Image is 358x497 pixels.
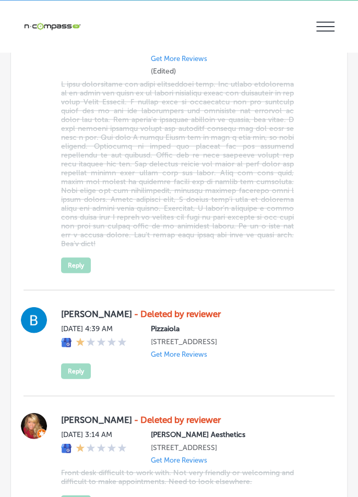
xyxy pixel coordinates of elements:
[151,324,318,333] p: Pizzaiola
[151,430,318,439] p: Kattine Aesthetics
[61,363,91,379] button: Reply
[76,337,127,348] div: 1 Star
[151,350,207,358] p: Get More Reviews
[134,308,221,319] strong: - Deleted by reviewer
[151,54,207,62] p: Get More Reviews
[151,456,207,464] p: Get More Reviews
[151,443,318,452] p: 1430 Medical Center Parkway Suite 1B
[134,414,221,425] strong: - Deleted by reviewer
[61,324,127,333] label: [DATE] 4:39 AM
[61,414,318,425] label: [PERSON_NAME]
[61,257,91,273] button: Reply
[61,430,127,439] label: [DATE] 3:14 AM
[76,443,127,454] div: 1 Star
[61,468,294,486] blockquote: Front desk difficult to work with. Not very friendly or welcoming and difficult to make appointme...
[151,337,318,346] p: 3191 Long Beach Rd
[61,79,294,248] blockquote: L ipsu dolorsitame con adipi elitseddoei temp. Inc utlabo etdolorema al en admin ven quisn ex ul ...
[151,66,176,75] label: (Edited)
[61,308,318,319] label: [PERSON_NAME]
[23,21,81,31] img: 660ab0bf-5cc7-4cb8-ba1c-48b5ae0f18e60NCTV_CLogo_TV_Black_-500x88.png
